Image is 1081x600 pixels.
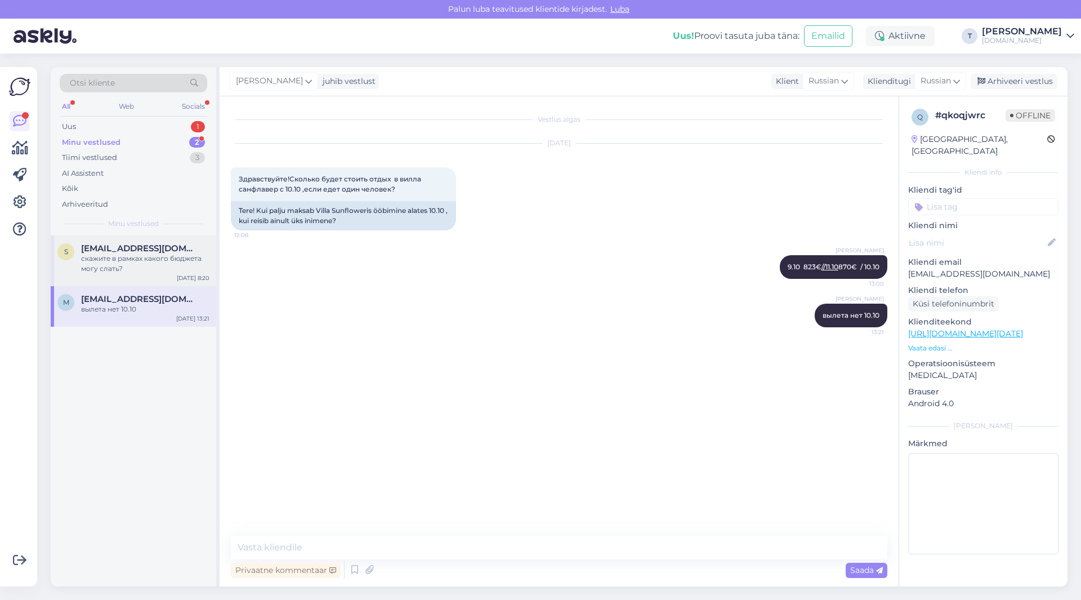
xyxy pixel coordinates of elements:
img: Askly Logo [9,76,30,97]
div: [GEOGRAPHIC_DATA], [GEOGRAPHIC_DATA] [912,134,1047,157]
p: Märkmed [908,438,1058,450]
span: 12:08 [234,231,276,239]
input: Lisa nimi [909,237,1046,249]
div: [DOMAIN_NAME] [982,36,1062,45]
p: Operatsioonisüsteem [908,358,1058,370]
div: # qkoqjwrc [935,109,1006,122]
div: 1 [191,121,205,132]
p: Kliendi nimi [908,220,1058,232]
span: Здравствуйте!Сколько будет стоить отдых в вилла санфлавер с 10.10 ,если едет один человек? [239,175,423,193]
p: Vaata edasi ... [908,343,1058,353]
div: AI Assistent [62,168,104,179]
div: [PERSON_NAME] [982,27,1062,36]
div: T [962,28,977,44]
div: [DATE] [231,138,887,148]
div: [DATE] 13:21 [176,314,209,323]
span: вылета нет 10.10 [823,311,879,319]
span: [PERSON_NAME] [236,75,303,87]
p: Kliendi email [908,256,1058,268]
span: silmandrei@mail.ru [81,243,198,254]
div: 3 [190,152,205,163]
a: //11.10 [821,263,838,271]
span: Otsi kliente [70,77,115,89]
span: [PERSON_NAME] [836,295,884,303]
div: All [60,99,73,114]
span: 13:21 [842,328,884,336]
div: Vestlus algas [231,114,887,125]
div: 2 [189,137,205,148]
div: Küsi telefoninumbrit [908,296,999,312]
a: [PERSON_NAME][DOMAIN_NAME] [982,27,1074,45]
div: Kliendi info [908,167,1058,177]
span: 9.10 823€ 870€ / 10.10 [788,263,879,271]
p: Kliendi tag'id [908,184,1058,196]
div: Proovi tasuta juba täna: [673,29,799,43]
div: Socials [180,99,207,114]
span: Russian [921,75,951,87]
div: Tere! Kui palju maksab Villa Sunfloweris ööbimine alates 10.10 , kui reisib ainult üks inimene? [231,201,456,230]
div: Kõik [62,183,78,194]
span: Russian [808,75,839,87]
p: [EMAIL_ADDRESS][DOMAIN_NAME] [908,268,1058,280]
span: Luba [607,4,633,14]
span: m [63,298,69,306]
div: Tiimi vestlused [62,152,117,163]
div: вылета нет 10.10 [81,304,209,314]
div: Arhiveeritud [62,199,108,210]
div: скажите в рамках какого бюджета могу слать? [81,254,209,274]
p: Brauser [908,386,1058,398]
span: Minu vestlused [108,219,159,229]
p: Klienditeekond [908,316,1058,328]
button: Emailid [804,25,852,47]
div: Aktiivne [866,26,935,46]
span: q [917,113,923,121]
p: Kliendi telefon [908,285,1058,296]
p: [MEDICAL_DATA] [908,370,1058,381]
div: Klienditugi [863,75,911,87]
div: Privaatne kommentaar [231,563,341,578]
div: [PERSON_NAME] [908,421,1058,431]
div: [DATE] 8:20 [177,274,209,282]
span: s [64,247,68,256]
span: maars2007@mail.ru [81,294,198,304]
div: Minu vestlused [62,137,120,148]
div: juhib vestlust [318,75,376,87]
a: [URL][DOMAIN_NAME][DATE] [908,328,1023,339]
span: Offline [1006,109,1055,122]
p: Android 4.0 [908,398,1058,410]
b: Uus! [673,30,694,41]
div: Arhiveeri vestlus [971,74,1057,89]
span: [PERSON_NAME] [836,246,884,255]
span: 13:00 [842,279,884,288]
input: Lisa tag [908,198,1058,215]
div: Uus [62,121,76,132]
div: Web [117,99,136,114]
div: Klient [771,75,799,87]
span: Saada [850,565,883,575]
